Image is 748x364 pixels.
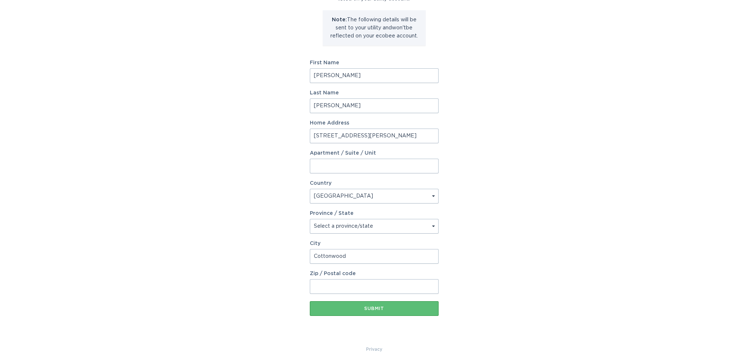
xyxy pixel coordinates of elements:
a: Privacy Policy & Terms of Use [366,345,382,353]
label: Zip / Postal code [310,271,439,276]
label: Last Name [310,90,439,95]
label: Apartment / Suite / Unit [310,151,439,156]
label: First Name [310,60,439,65]
strong: Note: [332,17,347,22]
label: Country [310,181,332,186]
div: Submit [313,306,435,311]
label: Home Address [310,120,439,126]
button: Submit [310,301,439,316]
label: City [310,241,439,246]
p: The following details will be sent to your utility and won't be reflected on your ecobee account. [328,16,420,40]
label: Province / State [310,211,354,216]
